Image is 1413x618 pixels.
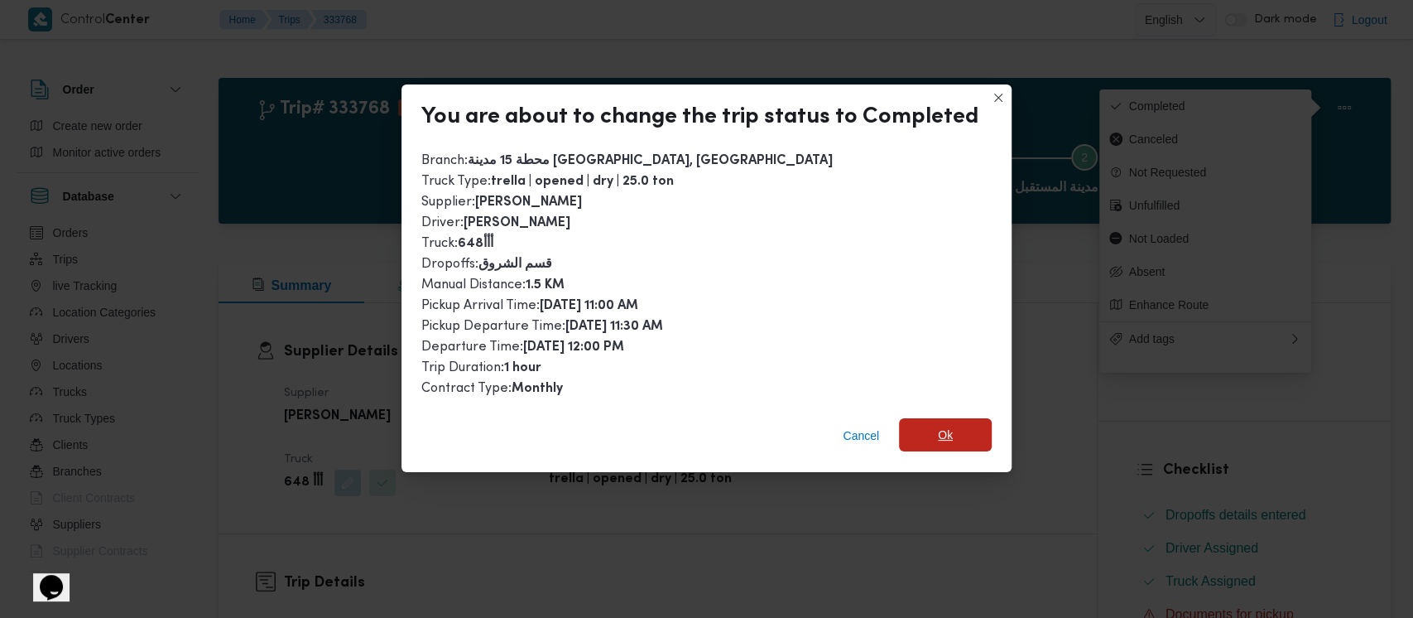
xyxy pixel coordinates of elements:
b: 1.5 KM [526,279,565,292]
span: Driver : [421,216,570,229]
span: Truck : [421,237,493,250]
iframe: chat widget [17,552,70,601]
span: Dropoffs : [421,258,552,271]
b: [DATE] 12:00 PM [523,341,624,354]
span: Trip Duration : [421,361,541,374]
b: Monthly [512,383,563,395]
b: 1 hour [504,362,541,374]
button: Cancel [836,419,886,452]
button: Closes this modal window [988,88,1008,108]
span: Branch : [421,154,833,167]
b: [PERSON_NAME] [475,196,582,209]
b: قسم الشروق [478,258,552,271]
b: 648أأأ [458,238,493,250]
span: Manual Distance : [421,278,565,292]
b: [PERSON_NAME] [464,217,570,229]
b: محطة 15 مدينة [GEOGRAPHIC_DATA], [GEOGRAPHIC_DATA] [468,155,833,167]
div: You are about to change the trip status to Completed [421,104,978,131]
span: Pickup Departure Time : [421,320,663,333]
span: Contract Type : [421,382,563,395]
span: Truck Type : [421,175,674,188]
span: Pickup Arrival Time : [421,299,638,312]
b: [DATE] 11:00 AM [540,300,638,312]
button: Ok [899,418,992,451]
span: Ok [938,425,953,445]
b: [DATE] 11:30 AM [565,321,663,333]
span: Departure Time : [421,340,624,354]
span: Supplier : [421,196,582,209]
span: Cancel [843,426,879,446]
b: trella | opened | dry | 25.0 ton [491,176,674,188]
